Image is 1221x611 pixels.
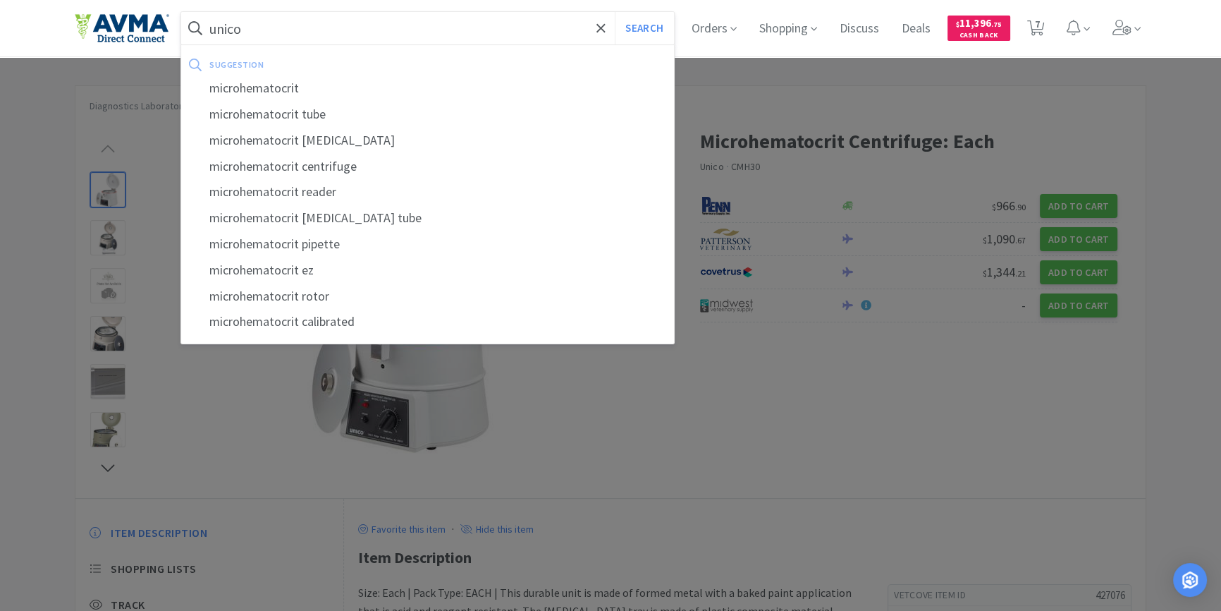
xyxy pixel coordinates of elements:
a: $11,396.75Cash Back [947,9,1010,47]
a: Discuss [834,23,885,35]
div: microhematocrit centrifuge [181,154,674,180]
div: microhematocrit reader [181,179,674,205]
span: . 75 [991,20,1002,29]
span: $ [956,20,959,29]
input: Search by item, sku, manufacturer, ingredient, size... [181,12,674,44]
div: microhematocrit calibrated [181,309,674,335]
span: 11,396 [956,16,1002,30]
div: microhematocrit [181,75,674,102]
button: Search [615,12,673,44]
div: microhematocrit [MEDICAL_DATA] tube [181,205,674,231]
div: Open Intercom Messenger [1173,563,1207,597]
div: microhematocrit [MEDICAL_DATA] [181,128,674,154]
span: Cash Back [956,32,1002,41]
a: 7 [1021,24,1050,37]
div: microhematocrit ez [181,258,674,284]
div: microhematocrit pipette [181,231,674,258]
a: Deals [896,23,936,35]
div: microhematocrit tube [181,102,674,128]
div: microhematocrit rotor [181,284,674,310]
img: e4e33dab9f054f5782a47901c742baa9_102.png [75,13,169,43]
div: suggestion [209,54,465,75]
